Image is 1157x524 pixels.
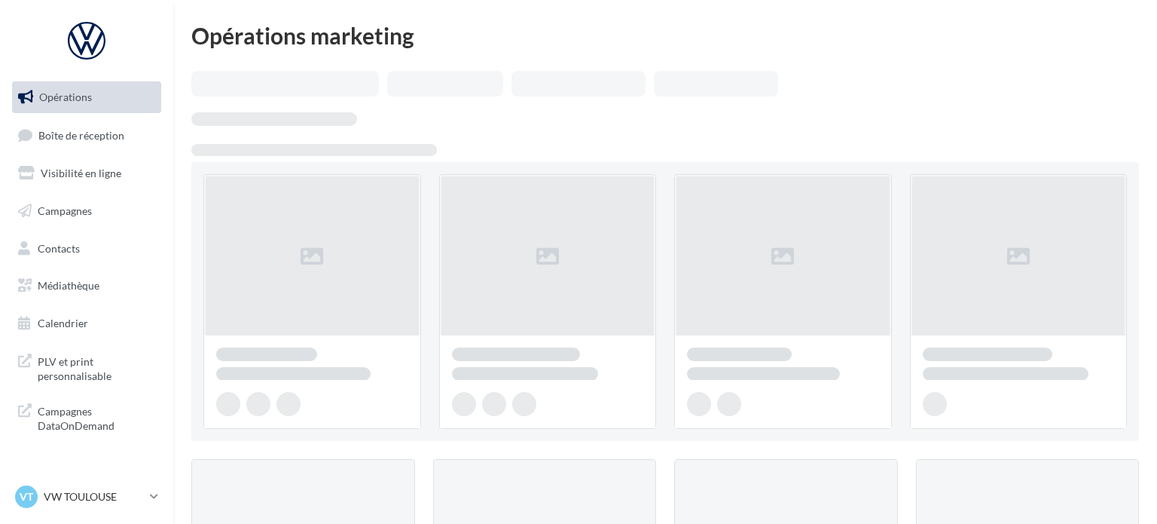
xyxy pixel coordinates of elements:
a: Boîte de réception [9,119,164,152]
a: VT VW TOULOUSE [12,483,161,511]
p: VW TOULOUSE [44,489,144,504]
span: Boîte de réception [38,128,124,141]
span: Contacts [38,241,80,254]
a: PLV et print personnalisable [9,345,164,390]
span: Visibilité en ligne [41,167,121,179]
span: Médiathèque [38,279,99,292]
span: Calendrier [38,317,88,329]
span: PLV et print personnalisable [38,351,155,384]
a: Visibilité en ligne [9,158,164,189]
span: Opérations [39,90,92,103]
a: Opérations [9,81,164,113]
a: Médiathèque [9,270,164,302]
span: Campagnes DataOnDemand [38,401,155,434]
a: Campagnes DataOnDemand [9,395,164,440]
span: Campagnes [38,204,92,217]
span: VT [20,489,33,504]
a: Campagnes [9,195,164,227]
div: Opérations marketing [191,24,1139,47]
a: Contacts [9,233,164,265]
a: Calendrier [9,308,164,339]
